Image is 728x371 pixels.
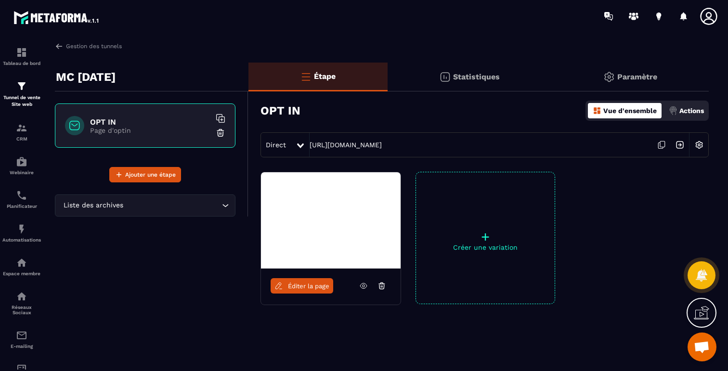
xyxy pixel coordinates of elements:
[671,136,689,154] img: arrow-next.bcc2205e.svg
[16,330,27,341] img: email
[13,9,100,26] img: logo
[2,344,41,349] p: E-mailing
[55,42,64,51] img: arrow
[125,200,220,211] input: Search for option
[2,170,41,175] p: Webinaire
[109,167,181,182] button: Ajouter une étape
[16,122,27,134] img: formation
[288,282,329,290] span: Éditer la page
[2,237,41,243] p: Automatisations
[2,149,41,182] a: automationsautomationsWebinaire
[2,39,41,73] a: formationformationTableau de bord
[2,250,41,283] a: automationsautomationsEspace membre
[2,216,41,250] a: automationsautomationsAutomatisations
[56,67,116,87] p: MC [DATE]
[688,333,716,361] div: Ouvrir le chat
[2,94,41,108] p: Tunnel de vente Site web
[690,136,708,154] img: setting-w.858f3a88.svg
[16,47,27,58] img: formation
[16,257,27,269] img: automations
[16,190,27,201] img: scheduler
[2,271,41,276] p: Espace membre
[16,291,27,302] img: social-network
[603,107,657,115] p: Vue d'ensemble
[216,128,225,138] img: trash
[453,72,500,81] p: Statistiques
[61,200,125,211] span: Liste des archives
[2,73,41,115] a: formationformationTunnel de vente Site web
[2,322,41,356] a: emailemailE-mailing
[260,104,300,117] h3: OPT IN
[2,182,41,216] a: schedulerschedulerPlanificateur
[603,71,615,83] img: setting-gr.5f69749f.svg
[679,107,704,115] p: Actions
[261,172,401,269] img: image
[16,223,27,235] img: automations
[2,204,41,209] p: Planificateur
[593,106,601,115] img: dashboard-orange.40269519.svg
[617,72,657,81] p: Paramètre
[2,61,41,66] p: Tableau de bord
[439,71,451,83] img: stats.20deebd0.svg
[2,305,41,315] p: Réseaux Sociaux
[90,127,210,134] p: Page d'optin
[310,141,382,149] a: [URL][DOMAIN_NAME]
[16,80,27,92] img: formation
[300,71,312,82] img: bars-o.4a397970.svg
[2,115,41,149] a: formationformationCRM
[271,278,333,294] a: Éditer la page
[16,156,27,167] img: automations
[125,170,176,179] span: Ajouter une étape
[90,117,210,127] h6: OPT IN
[669,106,677,115] img: actions.d6e523a2.png
[2,136,41,141] p: CRM
[55,194,235,217] div: Search for option
[416,243,555,251] p: Créer une variation
[314,72,336,81] p: Étape
[55,42,122,51] a: Gestion des tunnels
[266,141,286,149] span: Direct
[2,283,41,322] a: social-networksocial-networkRéseaux Sociaux
[416,230,555,243] p: +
